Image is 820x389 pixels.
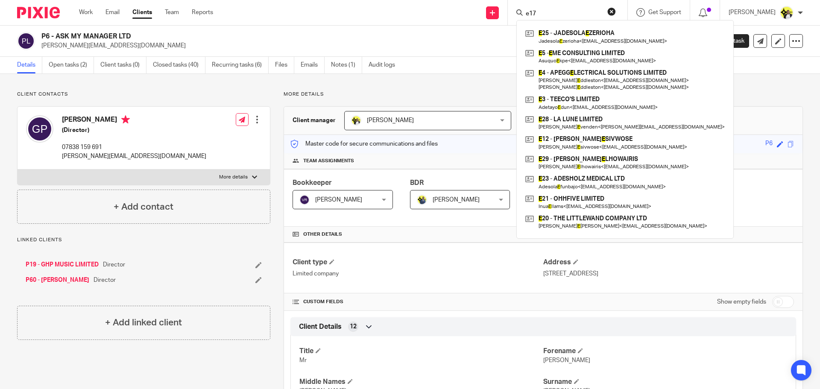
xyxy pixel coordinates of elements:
[17,32,35,50] img: svg%3E
[17,237,270,243] p: Linked clients
[62,115,206,126] h4: [PERSON_NAME]
[433,197,480,203] span: [PERSON_NAME]
[543,258,794,267] h4: Address
[299,377,543,386] h4: Middle Names
[543,377,787,386] h4: Surname
[293,116,336,125] h3: Client manager
[165,8,179,17] a: Team
[192,8,213,17] a: Reports
[103,260,125,269] span: Director
[293,258,543,267] h4: Client type
[525,10,602,18] input: Search
[351,115,361,126] img: Carine-Starbridge.jpg
[765,139,773,149] div: P6
[367,117,414,123] span: [PERSON_NAME]
[303,158,354,164] span: Team assignments
[299,347,543,356] h4: Title
[212,57,269,73] a: Recurring tasks (6)
[293,298,543,305] h4: CUSTOM FIELDS
[293,269,543,278] p: Limited company
[153,57,205,73] a: Closed tasks (40)
[26,260,99,269] a: P19 - GHP MUSIC LIMITED
[100,57,146,73] a: Client tasks (0)
[62,126,206,135] h5: (Director)
[26,115,53,143] img: svg%3E
[62,143,206,152] p: 07838 159 691
[543,347,787,356] h4: Forename
[331,57,362,73] a: Notes (1)
[293,179,332,186] span: Bookkeeper
[299,357,307,363] span: Mr
[543,269,794,278] p: [STREET_ADDRESS]
[607,7,616,16] button: Clear
[17,7,60,18] img: Pixie
[105,8,120,17] a: Email
[219,174,248,181] p: More details
[780,6,794,20] img: Carine-Starbridge.jpg
[299,322,342,331] span: Client Details
[315,197,362,203] span: [PERSON_NAME]
[717,298,766,306] label: Show empty fields
[114,200,173,214] h4: + Add contact
[49,57,94,73] a: Open tasks (2)
[41,41,687,50] p: [PERSON_NAME][EMAIL_ADDRESS][DOMAIN_NAME]
[17,91,270,98] p: Client contacts
[729,8,776,17] p: [PERSON_NAME]
[369,57,401,73] a: Audit logs
[301,57,325,73] a: Emails
[17,57,42,73] a: Details
[121,115,130,124] i: Primary
[284,91,803,98] p: More details
[275,57,294,73] a: Files
[290,140,438,148] p: Master code for secure communications and files
[350,322,357,331] span: 12
[62,152,206,161] p: [PERSON_NAME][EMAIL_ADDRESS][DOMAIN_NAME]
[410,179,424,186] span: BDR
[94,276,116,284] span: Director
[41,32,558,41] h2: P6 - ASK MY MANAGER LTD
[26,276,89,284] a: P60 - [PERSON_NAME]
[105,316,182,329] h4: + Add linked client
[543,357,590,363] span: [PERSON_NAME]
[132,8,152,17] a: Clients
[299,195,310,205] img: svg%3E
[417,195,427,205] img: Dennis-Starbridge.jpg
[303,231,342,238] span: Other details
[648,9,681,15] span: Get Support
[79,8,93,17] a: Work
